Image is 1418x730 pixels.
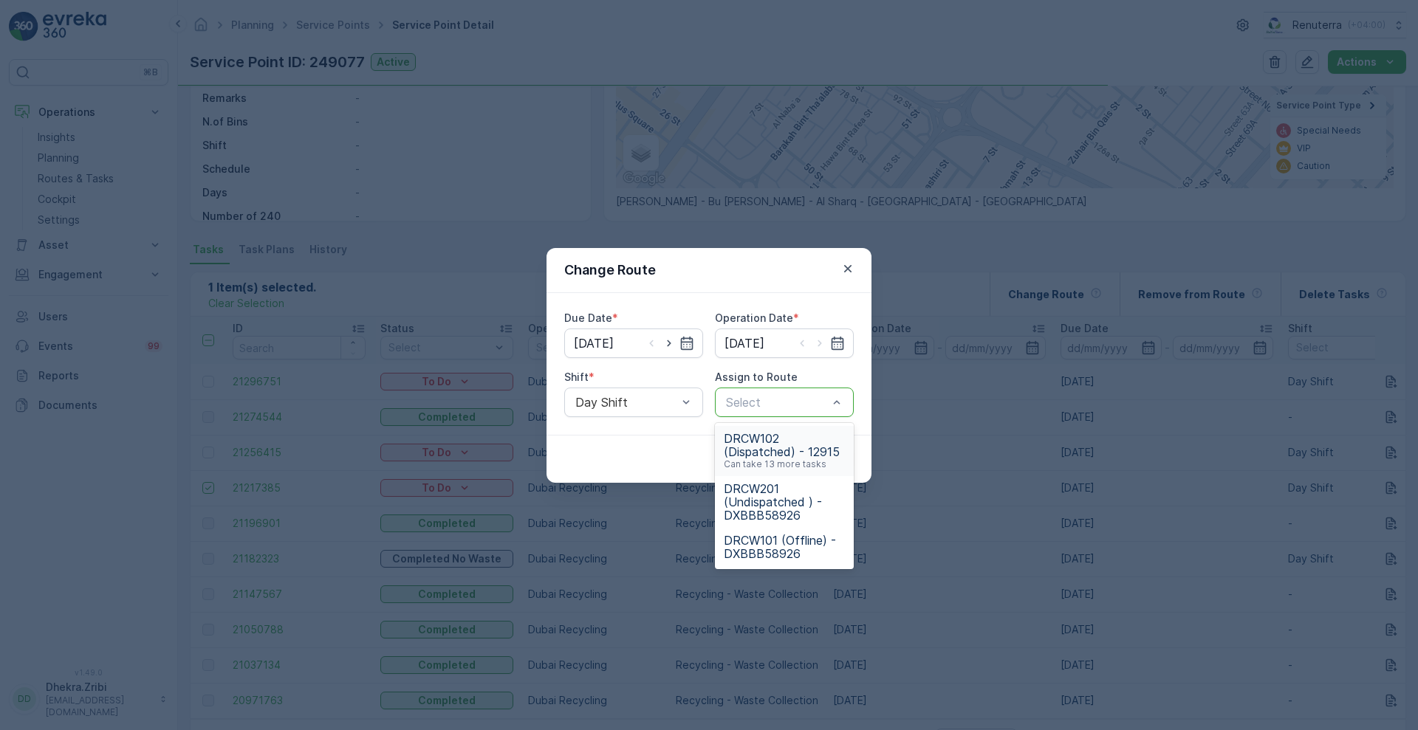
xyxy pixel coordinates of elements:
[564,328,703,358] input: dd/mm/yyyy
[715,371,798,383] label: Assign to Route
[724,458,826,470] p: Can take 13 more tasks
[726,393,828,411] p: Select
[724,482,845,522] span: DRCW201 (Undispatched ) - DXBBB58926
[715,328,854,358] input: dd/mm/yyyy
[724,534,845,560] span: DRCW101 (Offline) - DXBBB58926
[564,260,656,280] p: Change Route
[564,371,589,383] label: Shift
[564,311,612,324] label: Due Date
[724,432,845,458] span: DRCW102 (Dispatched) - 12915
[715,311,793,324] label: Operation Date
